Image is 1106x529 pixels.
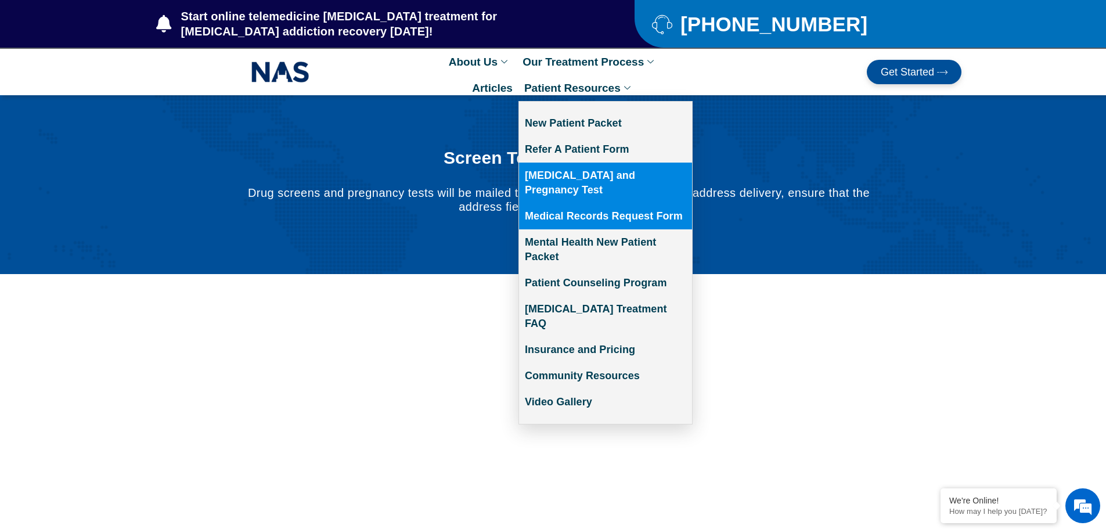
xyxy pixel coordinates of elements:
span: Get Started [881,67,934,77]
a: Patient Resources [518,75,640,101]
a: [MEDICAL_DATA] and Pregnancy Test [519,163,692,203]
div: We're Online! [949,496,1048,505]
a: Get Started [867,60,961,84]
a: Start online telemedicine [MEDICAL_DATA] treatment for [MEDICAL_DATA] addiction recovery [DATE]! [156,9,588,39]
a: [MEDICAL_DATA] Treatment FAQ [519,296,692,337]
a: New Patient Packet [519,110,692,136]
a: Video Gallery [519,389,692,415]
a: About Us [443,49,517,75]
a: Patient Counseling Program [519,270,692,296]
a: [PHONE_NUMBER] [652,14,932,34]
a: Insurance and Pricing [519,337,692,363]
a: Community Resources [519,363,692,389]
span: [PHONE_NUMBER] [678,17,867,31]
h1: Screen Tests Request Form [237,147,880,168]
p: How may I help you today? [949,507,1048,516]
p: Drug screens and pregnancy tests will be mailed to your home. To avoid incorrect address delivery... [237,186,880,214]
a: Medical Records Request Form [519,203,692,229]
a: Refer A Patient Form [519,136,692,163]
a: Mental Health New Patient Packet [519,229,692,270]
a: Articles [466,75,518,101]
img: NAS_email_signature-removebg-preview.png [251,59,309,85]
span: Start online telemedicine [MEDICAL_DATA] treatment for [MEDICAL_DATA] addiction recovery [DATE]! [178,9,589,39]
a: Our Treatment Process [517,49,663,75]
